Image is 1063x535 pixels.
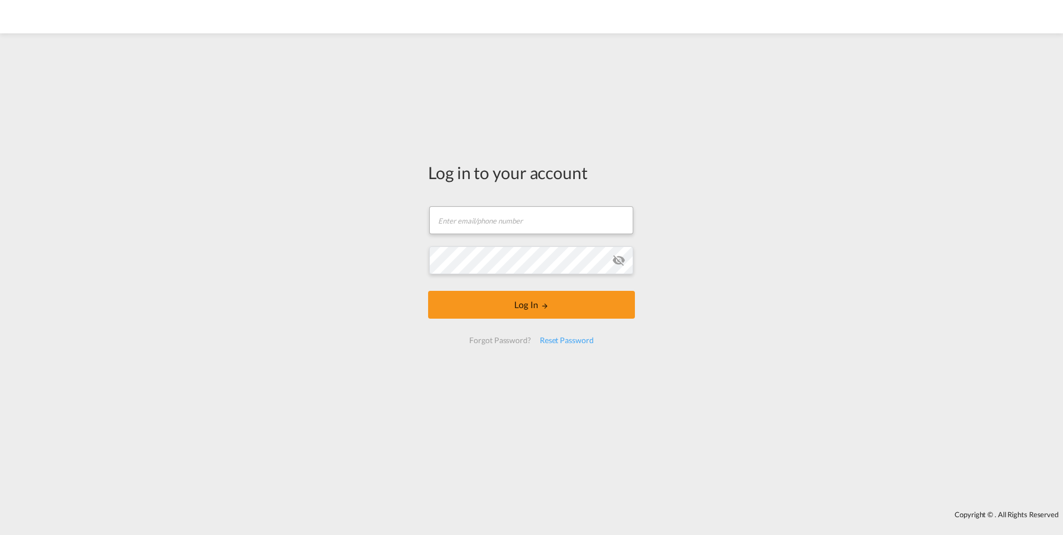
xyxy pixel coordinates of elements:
div: Forgot Password? [465,330,535,350]
div: Log in to your account [428,161,635,184]
button: LOGIN [428,291,635,319]
div: Reset Password [535,330,598,350]
md-icon: icon-eye-off [612,254,625,267]
input: Enter email/phone number [429,206,633,234]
